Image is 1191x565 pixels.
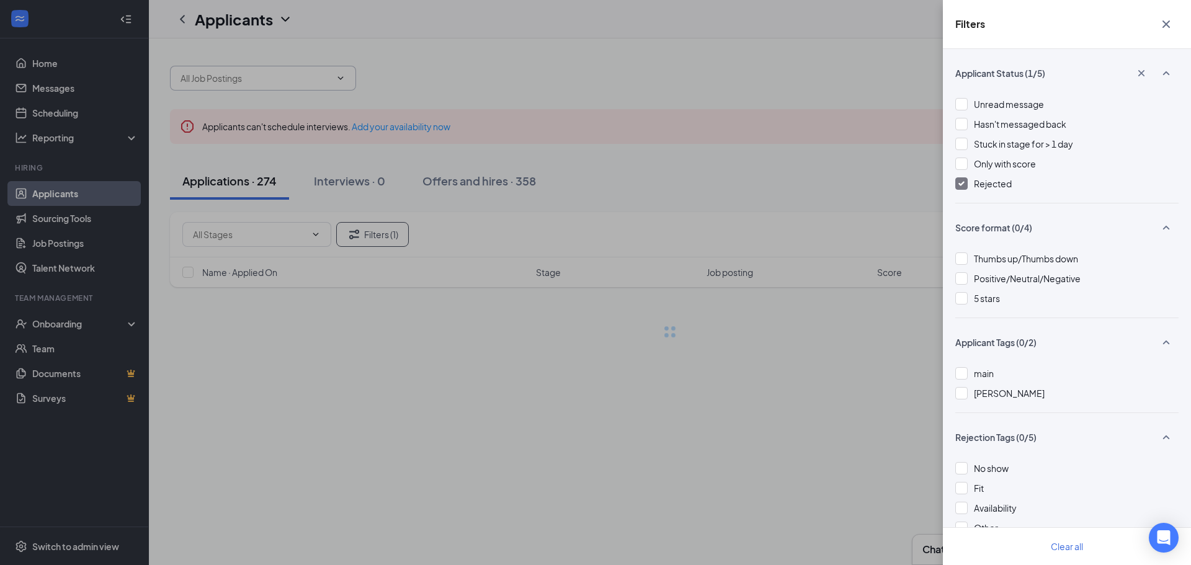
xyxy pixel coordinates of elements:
svg: SmallChevronUp [1159,220,1174,235]
button: Cross [1129,63,1154,84]
span: Applicant Status (1/5) [955,67,1045,79]
span: Positive/Neutral/Negative [974,273,1081,284]
span: Rejection Tags (0/5) [955,431,1037,443]
span: Unread message [974,99,1044,110]
button: SmallChevronUp [1154,61,1179,85]
span: 5 stars [974,293,1000,304]
svg: Cross [1135,67,1148,79]
button: SmallChevronUp [1154,216,1179,239]
button: SmallChevronUp [1154,425,1179,449]
h5: Filters [955,17,985,31]
span: Only with score [974,158,1036,169]
span: Applicant Tags (0/2) [955,336,1037,349]
button: Cross [1154,12,1179,36]
svg: Cross [1159,17,1174,32]
svg: SmallChevronUp [1159,335,1174,350]
span: Rejected [974,178,1012,189]
span: Availability [974,502,1017,514]
span: main [974,368,994,379]
button: Clear all [1036,534,1098,559]
span: Other [974,522,998,533]
span: Score format (0/4) [955,221,1032,234]
svg: SmallChevronUp [1159,66,1174,81]
span: Thumbs up/Thumbs down [974,253,1078,264]
span: Stuck in stage for > 1 day [974,138,1073,149]
span: [PERSON_NAME] [974,388,1045,399]
span: Fit [974,483,984,494]
svg: SmallChevronUp [1159,430,1174,445]
span: No show [974,463,1009,474]
span: Hasn't messaged back [974,118,1066,130]
div: Open Intercom Messenger [1149,523,1179,553]
button: SmallChevronUp [1154,331,1179,354]
img: checkbox [958,181,965,186]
